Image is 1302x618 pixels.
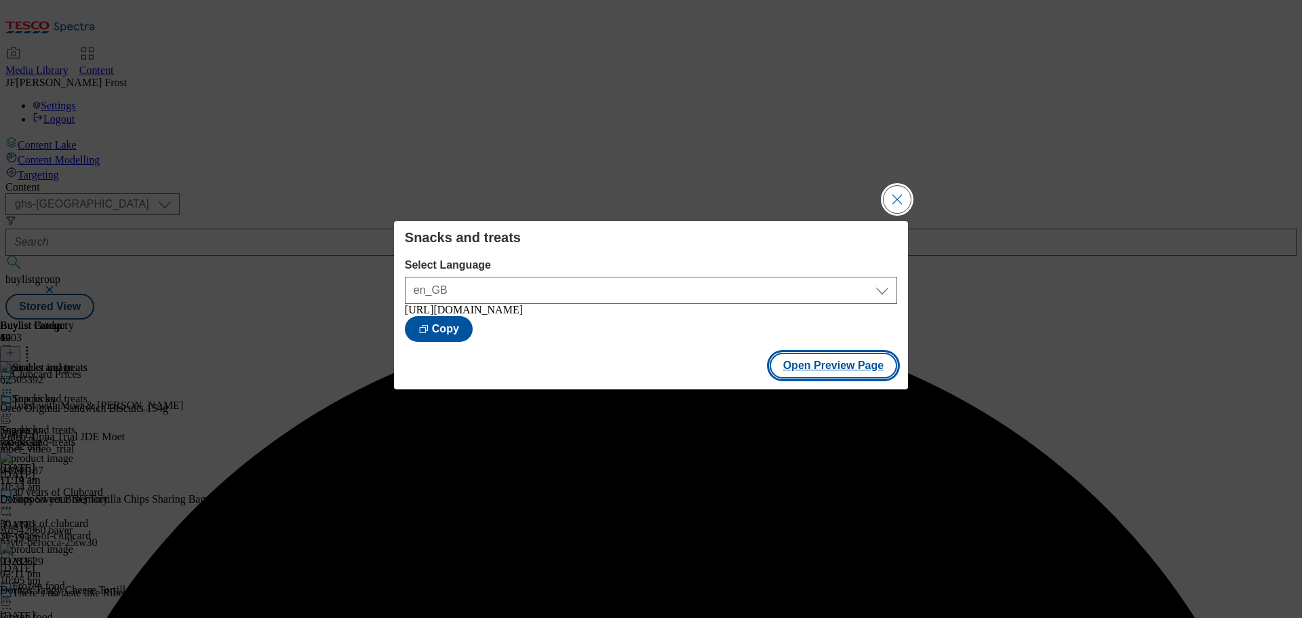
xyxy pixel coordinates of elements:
[884,186,911,213] button: Close Modal
[405,229,897,246] h4: Snacks and treats
[394,221,908,389] div: Modal
[405,259,897,271] label: Select Language
[405,304,897,316] div: [URL][DOMAIN_NAME]
[405,316,473,342] button: Copy
[770,353,898,379] button: Open Preview Page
